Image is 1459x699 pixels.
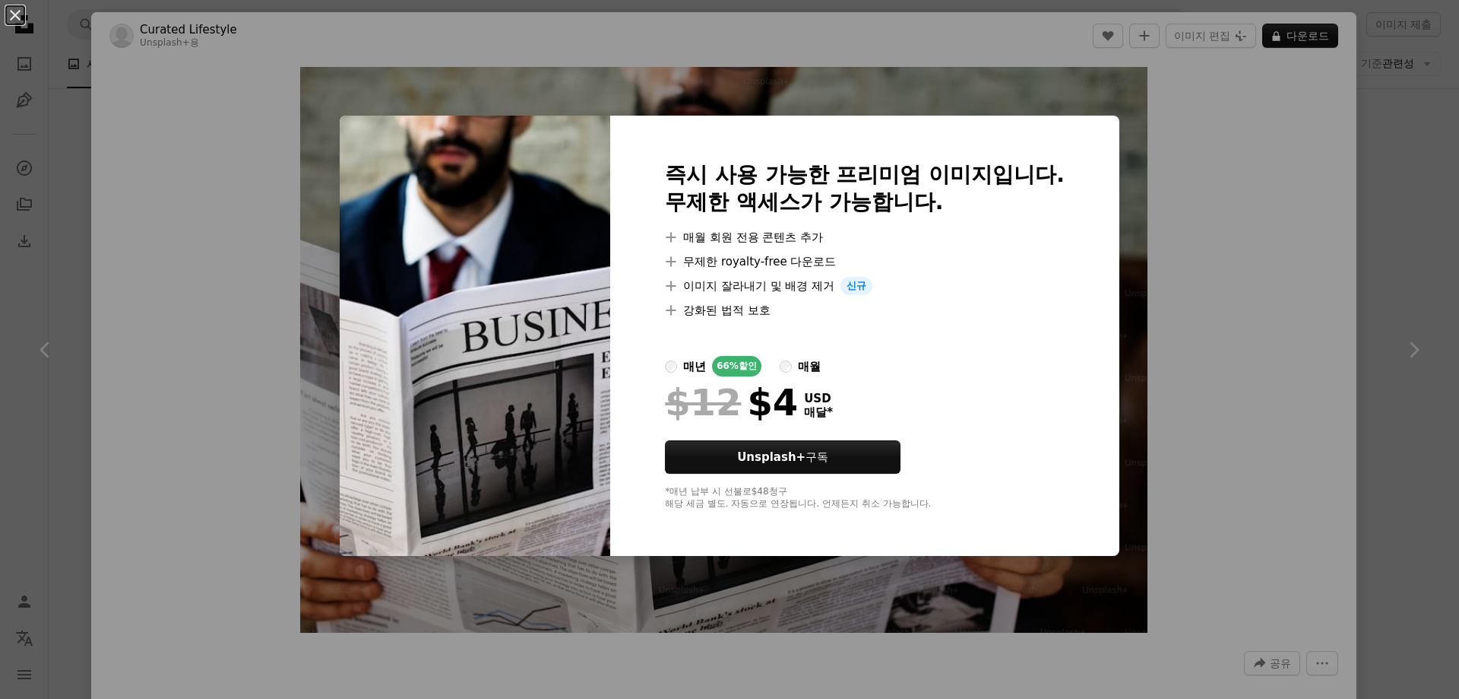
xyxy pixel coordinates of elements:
[665,486,1065,510] div: *매년 납부 시 선불로 $48 청구 해당 세금 별도. 자동으로 연장됩니다. 언제든지 취소 가능합니다.
[340,116,610,556] img: premium_photo-1726797964368-fdebed469d0f
[665,383,741,422] span: $12
[665,361,677,373] input: 매년66%할인
[665,228,1065,246] li: 매월 회원 전용 콘텐츠 추가
[804,392,833,405] span: USD
[665,277,1065,295] li: 이미지 잘라내기 및 배경 제거
[665,301,1065,319] li: 강화된 법적 보호
[665,383,798,422] div: $4
[683,357,706,376] div: 매년
[665,161,1065,216] h2: 즉시 사용 가능한 프리미엄 이미지입니다. 무제한 액세스가 가능합니다.
[712,356,761,377] div: 66% 할인
[737,450,805,464] strong: Unsplash+
[840,277,872,295] span: 신규
[798,357,821,376] div: 매월
[665,440,900,474] button: Unsplash+구독
[665,253,1065,271] li: 무제한 royalty-free 다운로드
[780,361,792,373] input: 매월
